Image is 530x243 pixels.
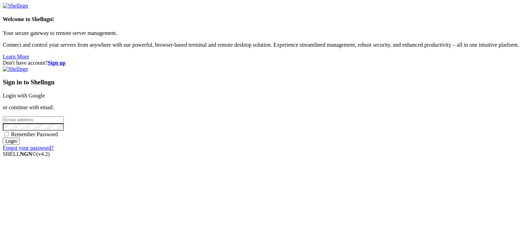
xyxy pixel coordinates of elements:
p: or continue with email: [3,104,527,111]
a: Sign up [48,60,66,66]
input: Remember Password [4,132,9,136]
h4: Welcome to Shellngn! [3,16,527,22]
span: 4.2.0 [37,151,50,157]
a: Login with Google [3,93,45,99]
div: Don't have account? [3,60,527,66]
h3: Sign in to Shellngn [3,78,527,86]
p: Connect and control your servers from anywhere with our powerful, browser-based terminal and remo... [3,42,527,48]
span: Remember Password [11,131,58,137]
b: NGN [20,151,32,157]
p: Your secure gateway to remote server management. [3,30,527,36]
span: SHELL © [3,151,50,157]
input: Email address [3,116,64,123]
img: Shellngn [3,66,28,72]
a: Forgot your password? [3,145,53,151]
img: Shellngn [3,3,28,9]
input: Login [3,138,20,145]
a: Learn More [3,54,29,59]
